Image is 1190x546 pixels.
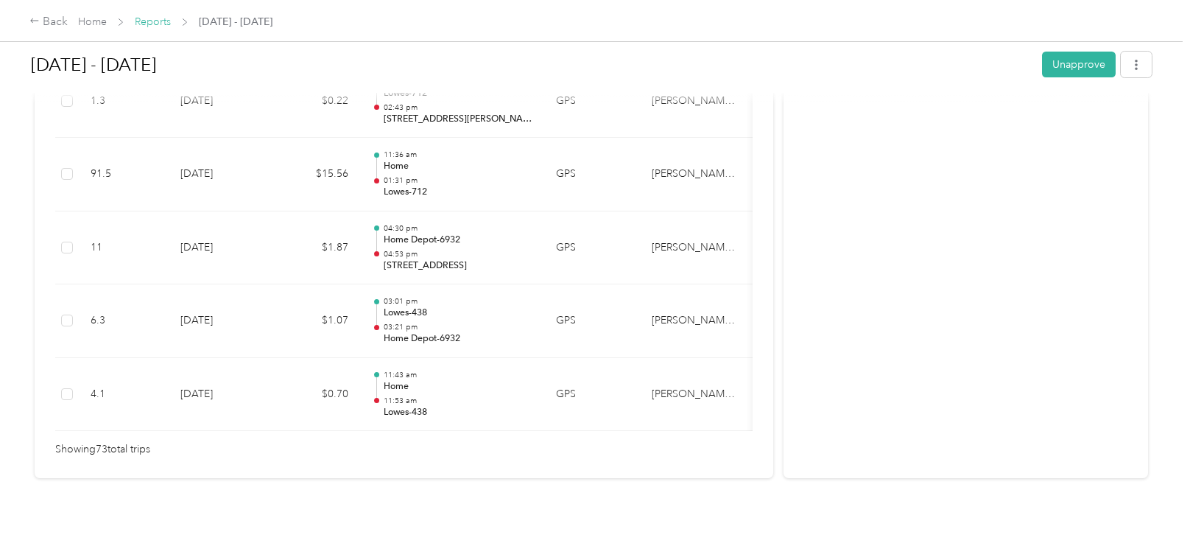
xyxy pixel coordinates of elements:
span: Showing 73 total trips [55,441,150,458]
td: Acosta Whirlpool [640,284,750,358]
p: 03:01 pm [384,296,532,307]
p: 11:53 am [384,396,532,406]
td: Acosta Whirlpool [640,138,750,211]
p: 11:36 am [384,150,532,160]
p: 04:53 pm [384,249,532,259]
td: 11 [79,211,169,285]
button: Unapprove [1042,52,1116,77]
span: [DATE] - [DATE] [199,14,272,29]
p: 02:43 pm [384,102,532,113]
td: $1.07 [272,284,360,358]
p: 03:21 pm [384,322,532,332]
td: [DATE] [169,138,272,211]
p: Home [384,160,532,173]
p: [STREET_ADDRESS][PERSON_NAME][PERSON_NAME] [384,113,532,126]
td: [DATE] [169,284,272,358]
h1: Aug 1 - 31, 2025 [31,47,1032,83]
td: Acosta Whirlpool [640,358,750,432]
p: Lowes-438 [384,307,532,320]
p: Home Depot-6932 [384,234,532,247]
a: Reports [135,15,171,28]
p: 01:31 pm [384,175,532,186]
p: [STREET_ADDRESS] [384,259,532,273]
p: Lowes-712 [384,186,532,199]
td: GPS [544,284,640,358]
td: [DATE] [169,211,272,285]
p: 04:30 pm [384,223,532,234]
td: $0.70 [272,358,360,432]
p: 11:43 am [384,370,532,380]
td: [DATE] [169,358,272,432]
td: Acosta Whirlpool [640,211,750,285]
td: GPS [544,211,640,285]
p: Home Depot-6932 [384,332,532,346]
td: GPS [544,358,640,432]
a: Home [78,15,107,28]
td: $1.87 [272,211,360,285]
td: 4.1 [79,358,169,432]
div: Back [29,13,68,31]
p: Home [384,380,532,393]
p: Lowes-438 [384,406,532,419]
td: $15.56 [272,138,360,211]
td: 91.5 [79,138,169,211]
td: GPS [544,138,640,211]
td: 6.3 [79,284,169,358]
iframe: Everlance-gr Chat Button Frame [1108,463,1190,546]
